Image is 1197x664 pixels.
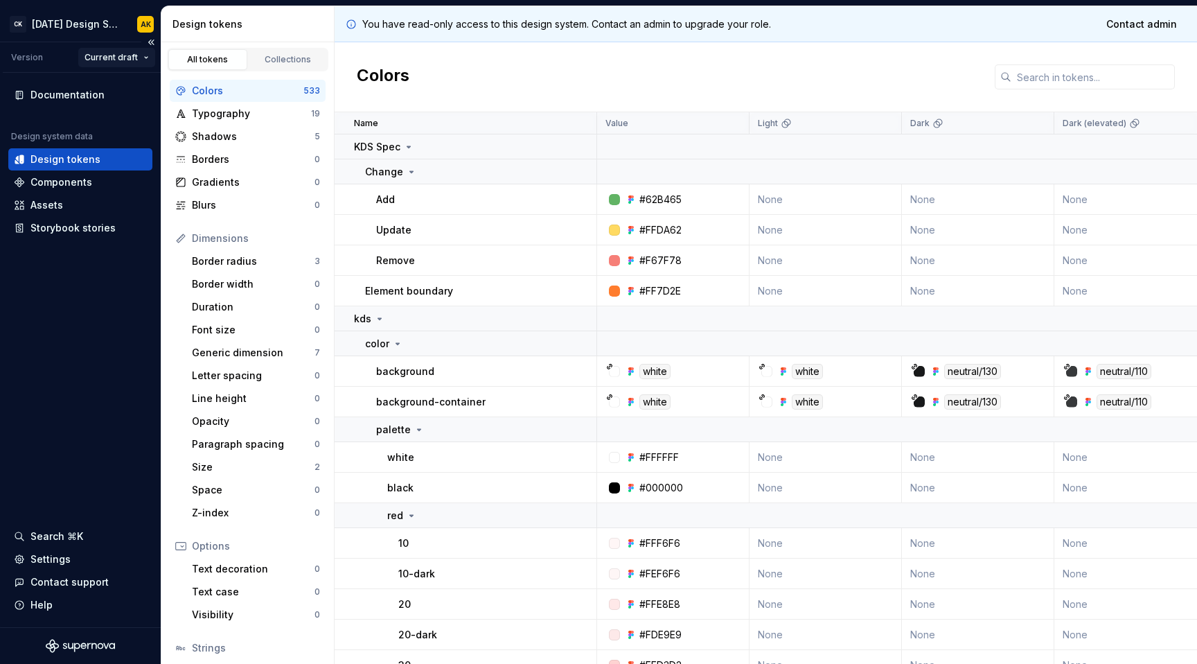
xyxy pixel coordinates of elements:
[1011,64,1175,89] input: Search in tokens...
[30,198,63,212] div: Assets
[11,52,43,63] div: Version
[398,536,409,550] p: 10
[639,536,680,550] div: #FFF6F6
[398,628,437,642] p: 20-dark
[30,598,53,612] div: Help
[902,442,1054,473] td: None
[365,337,389,351] p: color
[46,639,115,653] a: Supernova Logo
[758,118,778,129] p: Light
[314,200,320,211] div: 0
[30,175,92,189] div: Components
[32,17,121,31] div: [DATE] Design System
[192,414,314,428] div: Opacity
[902,245,1054,276] td: None
[750,620,902,650] td: None
[186,273,326,295] a: Border width0
[141,19,151,30] div: AK
[314,563,320,575] div: 0
[8,525,152,548] button: Search ⌘K
[192,323,314,337] div: Font size
[186,604,326,626] a: Visibility0
[314,507,320,518] div: 0
[30,88,105,102] div: Documentation
[8,571,152,593] button: Contact support
[192,437,314,451] div: Paragraph spacing
[192,585,314,599] div: Text case
[78,48,155,67] button: Current draft
[192,483,314,497] div: Space
[11,131,93,142] div: Design system data
[902,184,1054,215] td: None
[792,394,823,410] div: white
[303,85,320,96] div: 533
[192,506,314,520] div: Z-index
[192,198,314,212] div: Blurs
[314,393,320,404] div: 0
[192,84,303,98] div: Colors
[314,484,320,496] div: 0
[192,539,320,553] div: Options
[186,296,326,318] a: Duration0
[192,392,314,405] div: Line height
[910,118,930,129] p: Dark
[314,131,320,142] div: 5
[192,641,320,655] div: Strings
[192,369,314,383] div: Letter spacing
[314,416,320,427] div: 0
[376,365,434,378] p: background
[639,364,671,379] div: white
[186,365,326,387] a: Letter spacing0
[362,17,771,31] p: You have read-only access to this design system. Contact an admin to upgrade your role.
[639,254,682,268] div: #F67F78
[376,395,486,409] p: background-container
[192,460,314,474] div: Size
[387,481,414,495] p: black
[639,451,679,464] div: #FFFFFF
[398,567,435,581] p: 10-dark
[170,125,326,148] a: Shadows5
[186,410,326,433] a: Opacity0
[902,276,1054,306] td: None
[186,558,326,580] a: Text decoration0
[639,597,680,611] div: #FFE8E8
[357,64,409,89] h2: Colors
[8,171,152,193] a: Components
[314,302,320,313] div: 0
[750,184,902,215] td: None
[944,364,1001,379] div: neutral/130
[10,16,26,33] div: CK
[8,217,152,239] a: Storybook stories
[750,528,902,559] td: None
[639,628,682,642] div: #FDE9E9
[170,148,326,171] a: Borders0
[192,346,314,360] div: Generic dimension
[639,481,683,495] div: #000000
[8,594,152,616] button: Help
[314,609,320,620] div: 0
[376,223,411,237] p: Update
[173,54,242,65] div: All tokens
[192,107,311,121] div: Typography
[3,9,158,39] button: CK[DATE] Design SystemAK
[354,118,378,129] p: Name
[354,312,371,326] p: kds
[314,462,320,473] div: 2
[1097,364,1151,379] div: neutral/110
[30,575,109,589] div: Contact support
[314,324,320,335] div: 0
[639,223,682,237] div: #FFDA62
[902,559,1054,589] td: None
[192,562,314,576] div: Text decoration
[186,433,326,455] a: Paragraph spacing0
[639,394,671,410] div: white
[902,215,1054,245] td: None
[192,254,314,268] div: Border radius
[314,347,320,358] div: 7
[8,84,152,106] a: Documentation
[387,509,403,523] p: red
[186,479,326,501] a: Space0
[170,194,326,216] a: Blurs0
[314,586,320,597] div: 0
[30,552,71,566] div: Settings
